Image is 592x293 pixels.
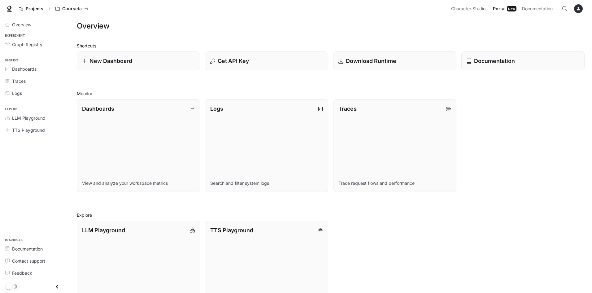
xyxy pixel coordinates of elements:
button: Close drawer [50,280,64,293]
span: Dashboards [12,66,37,72]
button: All workspaces [53,2,91,15]
span: Graph Registry [12,41,42,48]
span: Documentation [12,246,43,252]
a: Documentation [2,243,67,254]
a: Graph Registry [2,39,67,50]
span: LLM Playground [12,115,46,121]
p: TTS Playground [210,226,253,234]
p: Trace request flows and performance [338,180,451,186]
p: View and analyze your workspace metrics [82,180,195,186]
a: Dashboards [2,64,67,74]
a: Go to projects [16,2,46,15]
span: Portal [493,5,506,13]
span: Logs [12,90,22,96]
a: Documentation [520,2,557,15]
h2: Monitor [77,90,585,97]
a: LLM Playground [2,113,67,123]
span: Feedback [12,270,32,276]
h1: Overview [77,20,109,32]
span: TTS Playground [12,127,45,133]
a: Overview [2,19,67,30]
div: New [507,6,516,11]
p: Traces [338,104,357,113]
p: Logs [210,104,223,113]
a: PortalNew [490,2,519,15]
h2: Shortcuts [77,42,585,49]
p: LLM Playground [82,226,125,234]
a: Traces [2,76,67,87]
span: Dark mode toggle [6,283,12,290]
span: Traces [12,78,26,84]
p: Dashboards [82,104,114,113]
a: Documentation [461,51,585,70]
span: Character Studio [451,5,485,13]
p: Download Runtime [346,57,396,65]
p: Courseta [62,6,82,11]
span: Overview [12,21,31,28]
a: TracesTrace request flows and performance [333,99,456,192]
p: New Dashboard [89,57,132,65]
span: Contact support [12,258,45,264]
button: Open Command Menu [559,2,571,15]
a: Feedback [2,268,67,278]
h2: Explore [77,212,585,218]
a: Logs [2,88,67,99]
p: Documentation [474,57,515,65]
a: Character Studio [449,2,490,15]
a: Contact support [2,255,67,266]
a: LogsSearch and filter system logs [205,99,328,192]
div: / [46,6,53,12]
span: Projects [26,6,43,11]
a: Download Runtime [333,51,456,70]
button: Get API Key [205,51,328,70]
span: Documentation [522,5,553,13]
a: DashboardsView and analyze your workspace metrics [77,99,200,192]
p: Get API Key [218,57,249,65]
p: Search and filter system logs [210,180,323,186]
a: TTS Playground [2,125,67,135]
a: New Dashboard [77,51,200,70]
